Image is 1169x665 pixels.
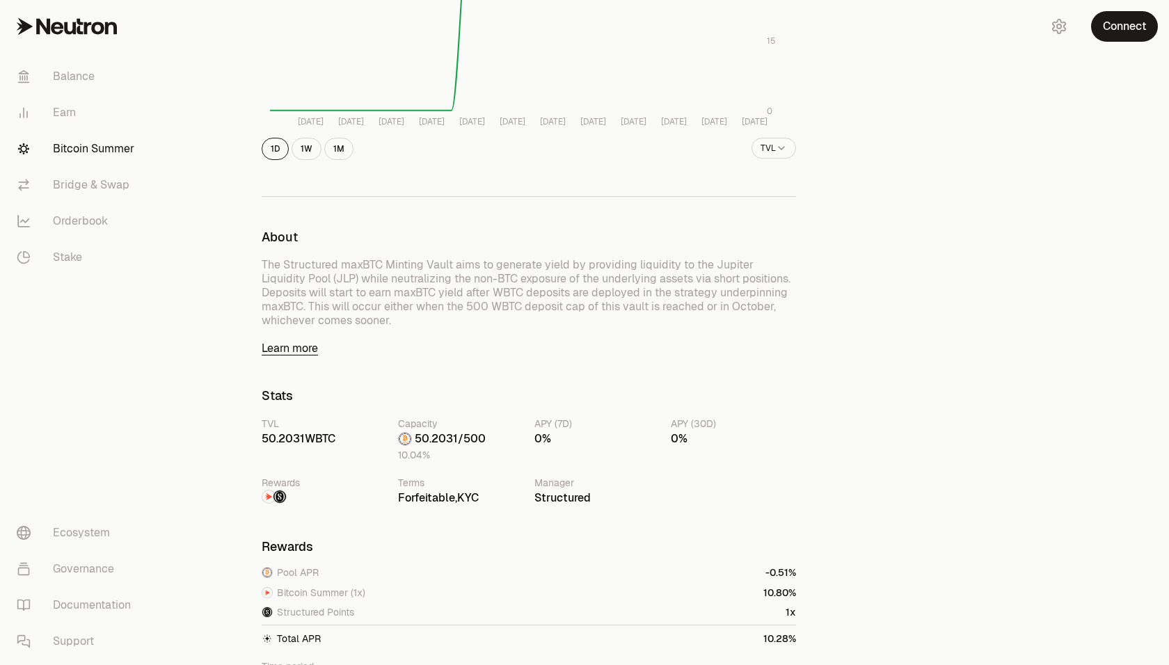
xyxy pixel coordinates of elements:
h3: Rewards [262,540,796,554]
button: 1M [324,138,353,160]
img: NTRN [262,490,275,503]
button: 1D [262,138,289,160]
div: 0% [671,431,796,447]
div: Structured [534,490,660,506]
div: Manager [534,476,660,490]
tspan: [DATE] [701,116,727,127]
a: Bitcoin Summer [6,131,150,167]
img: Structured Points [273,490,286,503]
a: Balance [6,58,150,95]
h3: About [262,230,796,244]
tspan: [DATE] [661,116,687,127]
span: Total APR [277,632,321,646]
a: Learn more [262,342,796,355]
tspan: [DATE] [621,116,646,127]
button: Forfeitable [398,490,455,506]
div: Rewards [262,476,387,490]
tspan: [DATE] [459,116,485,127]
button: TVL [751,138,796,159]
img: Structured Points [262,607,272,617]
span: Pool APR [277,566,319,579]
a: Ecosystem [6,515,150,551]
span: Bitcoin Summer (1x) [277,586,365,600]
div: APY (30D) [671,417,796,431]
tspan: [DATE] [580,116,606,127]
div: APY (7D) [534,417,660,431]
button: KYC [457,490,479,506]
img: WBTC Logo [399,433,411,445]
div: Capacity [398,417,523,431]
span: Structured Points [277,605,354,619]
a: Documentation [6,587,150,623]
a: Earn [6,95,150,131]
a: Stake [6,239,150,275]
tspan: 15 [767,35,776,47]
div: 0% [534,431,660,447]
a: Bridge & Swap [6,167,150,203]
button: Connect [1091,11,1158,42]
tspan: [DATE] [742,116,768,127]
tspan: [DATE] [540,116,566,127]
p: The Structured maxBTC Minting Vault aims to generate yield by providing liquidity to the Jupiter ... [262,258,796,328]
tspan: [DATE] [338,116,364,127]
a: Support [6,623,150,659]
a: Governance [6,551,150,587]
h3: Stats [262,389,796,403]
img: NTRN [262,588,272,598]
img: WBTC Logo [262,568,272,577]
tspan: [DATE] [500,116,525,127]
tspan: [DATE] [298,116,324,127]
button: 1W [292,138,321,160]
div: Terms [398,476,523,490]
div: 1x [786,605,796,619]
a: Orderbook [6,203,150,239]
tspan: 0 [767,106,772,117]
tspan: [DATE] [379,116,404,127]
tspan: [DATE] [419,116,445,127]
span: , [398,490,479,505]
div: TVL [262,417,387,431]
